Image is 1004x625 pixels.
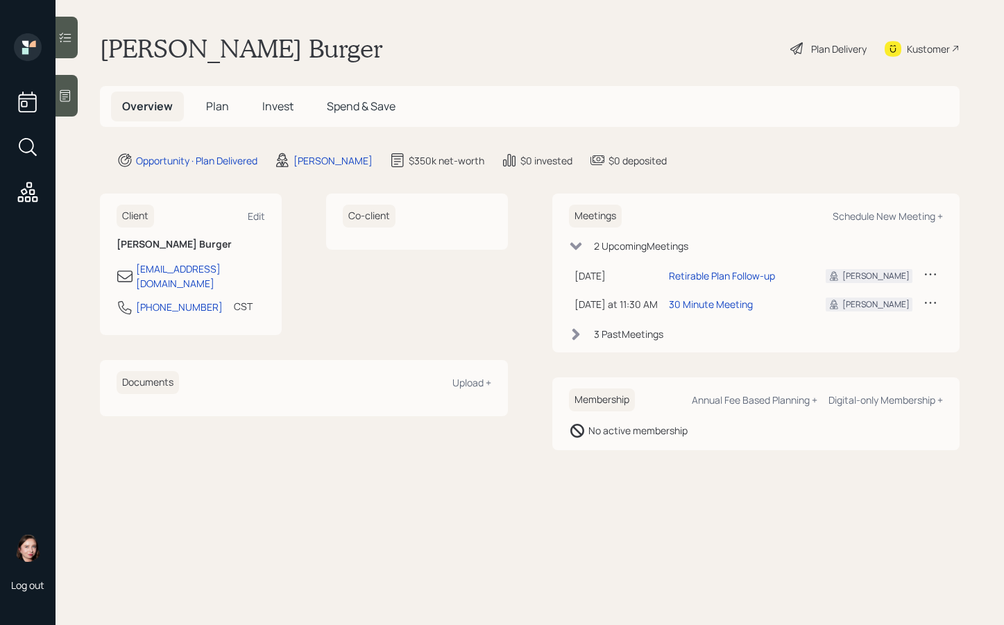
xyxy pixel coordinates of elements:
[520,153,572,168] div: $0 invested
[409,153,484,168] div: $350k net-worth
[669,268,775,283] div: Retirable Plan Follow-up
[907,42,950,56] div: Kustomer
[692,393,817,406] div: Annual Fee Based Planning +
[842,298,910,311] div: [PERSON_NAME]
[569,205,622,228] h6: Meetings
[117,239,265,250] h6: [PERSON_NAME] Burger
[234,299,253,314] div: CST
[343,205,395,228] h6: Co-client
[293,153,373,168] div: [PERSON_NAME]
[594,239,688,253] div: 2 Upcoming Meeting s
[14,534,42,562] img: aleksandra-headshot.png
[206,99,229,114] span: Plan
[117,205,154,228] h6: Client
[122,99,173,114] span: Overview
[588,423,688,438] div: No active membership
[136,300,223,314] div: [PHONE_NUMBER]
[248,209,265,223] div: Edit
[833,209,943,223] div: Schedule New Meeting +
[117,371,179,394] h6: Documents
[575,297,658,311] div: [DATE] at 11:30 AM
[669,297,753,311] div: 30 Minute Meeting
[11,579,44,592] div: Log out
[569,388,635,411] h6: Membership
[609,153,667,168] div: $0 deposited
[575,268,658,283] div: [DATE]
[136,153,257,168] div: Opportunity · Plan Delivered
[262,99,293,114] span: Invest
[136,262,265,291] div: [EMAIL_ADDRESS][DOMAIN_NAME]
[594,327,663,341] div: 3 Past Meeting s
[811,42,867,56] div: Plan Delivery
[100,33,383,64] h1: [PERSON_NAME] Burger
[452,376,491,389] div: Upload +
[327,99,395,114] span: Spend & Save
[828,393,943,406] div: Digital-only Membership +
[842,270,910,282] div: [PERSON_NAME]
